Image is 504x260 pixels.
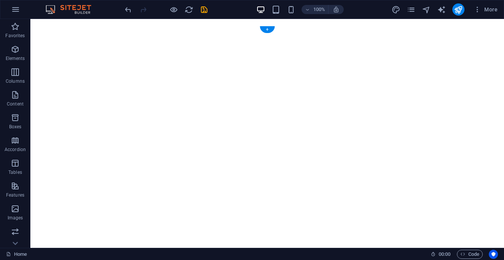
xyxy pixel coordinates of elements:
a: Click to cancel selection. Double-click to open Pages [6,250,27,259]
h6: Session time [431,250,451,259]
i: AI Writer [437,5,446,14]
p: Images [8,215,23,221]
i: Undo: Edit headline (Ctrl+Z) [124,5,133,14]
p: Content [7,101,24,107]
i: Reload page [185,5,193,14]
button: More [471,3,501,16]
p: Accordion [5,147,26,153]
button: design [392,5,401,14]
p: Slider [9,238,21,244]
h6: 100% [313,5,325,14]
button: save [199,5,209,14]
span: More [474,6,498,13]
div: + [260,26,275,33]
p: Tables [8,169,22,175]
i: Design (Ctrl+Alt+Y) [392,5,400,14]
button: publish [452,3,465,16]
button: Code [457,250,483,259]
span: : [444,251,445,257]
span: 00 00 [439,250,450,259]
p: Features [6,192,24,198]
i: On resize automatically adjust zoom level to fit chosen device. [333,6,340,13]
button: undo [123,5,133,14]
i: Save (Ctrl+S) [200,5,209,14]
i: Publish [454,5,463,14]
i: Navigator [422,5,431,14]
button: pages [407,5,416,14]
img: Editor Logo [44,5,101,14]
p: Elements [6,55,25,61]
i: Pages (Ctrl+Alt+S) [407,5,416,14]
button: Usercentrics [489,250,498,259]
p: Columns [6,78,25,84]
button: navigator [422,5,431,14]
button: 100% [302,5,329,14]
p: Boxes [9,124,22,130]
span: Code [460,250,479,259]
button: Click here to leave preview mode and continue editing [169,5,178,14]
p: Favorites [5,33,25,39]
button: reload [184,5,193,14]
button: text_generator [437,5,446,14]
